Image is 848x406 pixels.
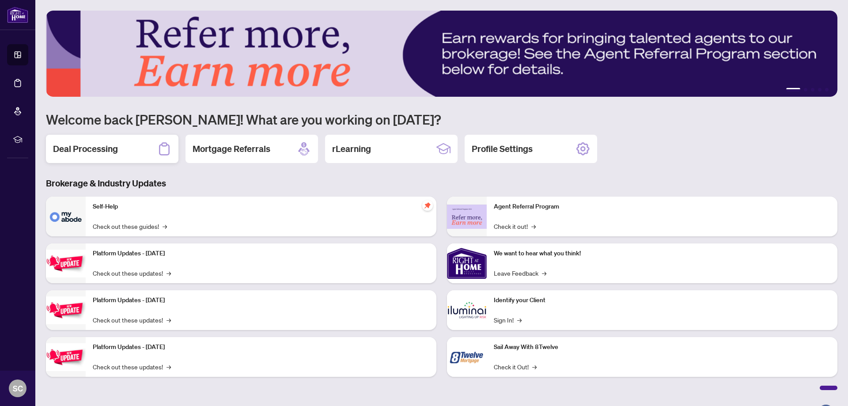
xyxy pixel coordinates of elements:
h1: Welcome back [PERSON_NAME]! What are you working on [DATE]? [46,111,837,128]
button: Open asap [813,375,839,402]
p: Agent Referral Program [494,202,830,212]
button: 3 [811,88,814,91]
a: Check out these updates!→ [93,268,171,278]
span: → [167,315,171,325]
h3: Brokerage & Industry Updates [46,177,837,190]
p: Sail Away With 8Twelve [494,342,830,352]
span: → [531,221,536,231]
a: Check out these updates!→ [93,362,171,372]
img: Sail Away With 8Twelve [447,337,487,377]
p: Platform Updates - [DATE] [93,249,429,258]
p: Self-Help [93,202,429,212]
img: We want to hear what you think! [447,243,487,283]
span: pushpin [422,200,433,211]
span: → [167,268,171,278]
p: Platform Updates - [DATE] [93,342,429,352]
img: Platform Updates - June 23, 2025 [46,343,86,371]
img: Self-Help [46,197,86,236]
h2: rLearning [332,143,371,155]
img: Platform Updates - July 21, 2025 [46,250,86,277]
a: Check it Out!→ [494,362,537,372]
a: Leave Feedback→ [494,268,546,278]
a: Check out these guides!→ [93,221,167,231]
h2: Profile Settings [472,143,533,155]
p: We want to hear what you think! [494,249,830,258]
button: 1 [786,88,800,91]
img: Identify your Client [447,290,487,330]
h2: Mortgage Referrals [193,143,270,155]
a: Check it out!→ [494,221,536,231]
img: logo [7,7,28,23]
button: 5 [825,88,829,91]
span: → [532,362,537,372]
p: Platform Updates - [DATE] [93,296,429,305]
span: → [542,268,546,278]
span: → [517,315,522,325]
h2: Deal Processing [53,143,118,155]
img: Slide 0 [46,11,837,97]
button: 2 [804,88,807,91]
p: Identify your Client [494,296,830,305]
span: → [167,362,171,372]
span: SC [13,382,23,395]
a: Check out these updates!→ [93,315,171,325]
img: Agent Referral Program [447,205,487,229]
button: 4 [818,88,821,91]
span: → [163,221,167,231]
a: Sign In!→ [494,315,522,325]
img: Platform Updates - July 8, 2025 [46,296,86,324]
